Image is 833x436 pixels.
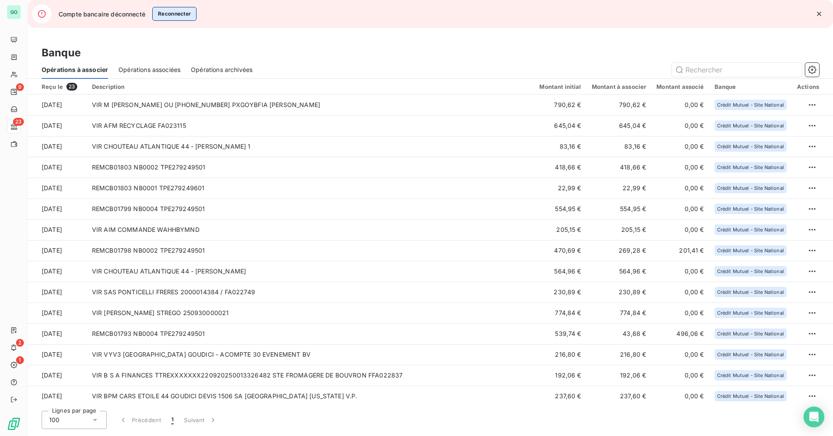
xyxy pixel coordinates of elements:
[114,411,166,429] button: Précédent
[87,344,535,365] td: VIR VYV3 [GEOGRAPHIC_DATA] GOUDICI - ACOMPTE 30 EVENEMENT BV
[534,303,586,323] td: 774,84 €
[587,115,652,136] td: 645,04 €
[118,65,180,74] span: Opérations associées
[171,416,174,424] span: 1
[534,136,586,157] td: 83,16 €
[592,83,646,90] div: Montant à associer
[28,386,87,407] td: [DATE]
[717,144,784,149] span: Crédit Mutuel - Site National
[672,63,802,77] input: Rechercher
[534,198,586,219] td: 554,95 €
[717,290,784,295] span: Crédit Mutuel - Site National
[717,373,784,378] span: Crédit Mutuel - Site National
[534,282,586,303] td: 230,89 €
[717,102,784,107] span: Crédit Mutuel - Site National
[651,178,709,198] td: 0,00 €
[717,227,784,232] span: Crédit Mutuel - Site National
[191,65,253,74] span: Opérations archivées
[717,185,784,191] span: Crédit Mutuel - Site National
[656,83,704,90] div: Montant associé
[651,136,709,157] td: 0,00 €
[87,303,535,323] td: VIR [PERSON_NAME] STREGO 250930000021
[651,198,709,219] td: 0,00 €
[651,115,709,136] td: 0,00 €
[651,94,709,115] td: 0,00 €
[28,178,87,198] td: [DATE]
[651,303,709,323] td: 0,00 €
[28,219,87,240] td: [DATE]
[717,123,784,128] span: Crédit Mutuel - Site National
[534,344,586,365] td: 216,80 €
[587,136,652,157] td: 83,16 €
[587,303,652,323] td: 774,84 €
[539,83,581,90] div: Montant initial
[13,118,24,126] span: 23
[152,7,197,21] button: Reconnecter
[534,94,586,115] td: 790,62 €
[651,282,709,303] td: 0,00 €
[87,386,535,407] td: VIR BPM CARS ETOILE 44 GOUDICI DEVIS 1506 SA [GEOGRAPHIC_DATA] [US_STATE] V.P.
[28,157,87,178] td: [DATE]
[534,178,586,198] td: 22,99 €
[87,240,535,261] td: REMCB01798 NB0002 TPE279249501
[28,365,87,386] td: [DATE]
[28,240,87,261] td: [DATE]
[87,136,535,157] td: VIR CHOUTEAU ATLANTIQUE 44 - [PERSON_NAME] 1
[717,165,784,170] span: Crédit Mutuel - Site National
[534,386,586,407] td: 237,60 €
[803,407,824,427] div: Open Intercom Messenger
[587,219,652,240] td: 205,15 €
[587,240,652,261] td: 269,28 €
[651,240,709,261] td: 201,41 €
[28,261,87,282] td: [DATE]
[651,219,709,240] td: 0,00 €
[179,411,223,429] button: Suivant
[87,219,535,240] td: VIR AIM COMMANDE WAHHBYMND
[717,352,784,357] span: Crédit Mutuel - Site National
[87,261,535,282] td: VIR CHOUTEAU ATLANTIQUE 44 - [PERSON_NAME]
[87,157,535,178] td: REMCB01803 NB0002 TPE279249501
[87,323,535,344] td: REMCB01793 NB0004 TPE279249501
[28,323,87,344] td: [DATE]
[534,240,586,261] td: 470,69 €
[28,136,87,157] td: [DATE]
[587,365,652,386] td: 192,06 €
[587,386,652,407] td: 237,60 €
[651,261,709,282] td: 0,00 €
[717,206,784,211] span: Crédit Mutuel - Site National
[534,261,586,282] td: 564,96 €
[42,83,82,91] div: Reçu le
[166,411,179,429] button: 1
[42,45,81,61] h3: Banque
[66,83,77,91] span: 23
[87,198,535,219] td: REMCB01799 NB0004 TPE279249501
[587,323,652,344] td: 43,68 €
[717,248,784,253] span: Crédit Mutuel - Site National
[717,269,784,274] span: Crédit Mutuel - Site National
[16,83,24,91] span: 9
[534,365,586,386] td: 192,06 €
[534,219,586,240] td: 205,15 €
[92,83,529,90] div: Description
[7,417,21,431] img: Logo LeanPay
[28,282,87,303] td: [DATE]
[28,344,87,365] td: [DATE]
[87,115,535,136] td: VIR AFM RECYCLAGE FA023115
[87,365,535,386] td: VIR B S A FINANCES TTREXXXXXXX220920250013326482 STE FROMAGERE DE BOUVRON FFA022837
[534,115,586,136] td: 645,04 €
[587,198,652,219] td: 554,95 €
[87,282,535,303] td: VIR SAS PONTICELLI FRERES 2000014384 / FA022749
[715,83,787,90] div: Banque
[16,339,24,347] span: 2
[797,83,819,90] div: Actions
[7,5,21,19] div: GO
[587,261,652,282] td: 564,96 €
[651,386,709,407] td: 0,00 €
[717,394,784,399] span: Crédit Mutuel - Site National
[28,198,87,219] td: [DATE]
[16,356,24,364] span: 1
[87,178,535,198] td: REMCB01803 NB0001 TPE279249601
[587,178,652,198] td: 22,99 €
[587,344,652,365] td: 216,80 €
[717,331,784,336] span: Crédit Mutuel - Site National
